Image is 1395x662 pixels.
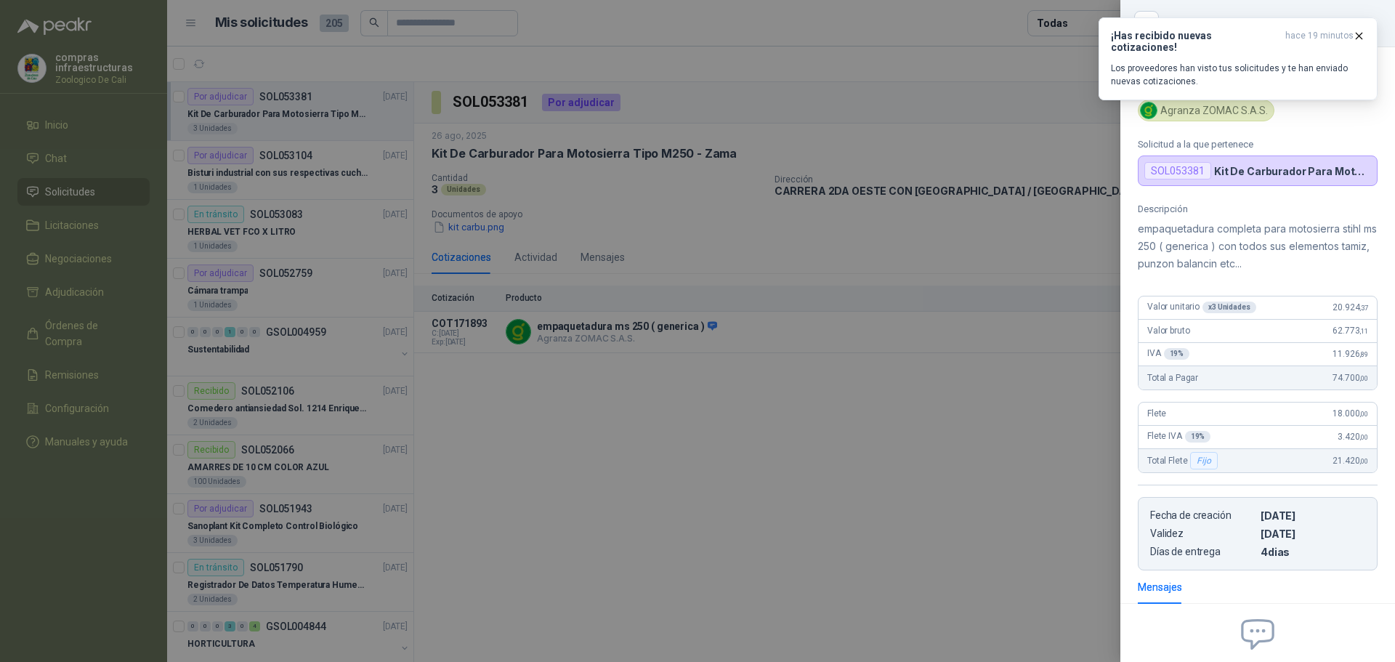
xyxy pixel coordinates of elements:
div: x 3 Unidades [1202,302,1256,313]
span: ,00 [1359,374,1368,382]
p: Los proveedores han visto tus solicitudes y te han enviado nuevas cotizaciones. [1111,62,1365,88]
p: empaquetadura completa para motosierra stihl ms 250 ( generica ) con todos sus elementos tamiz, p... [1138,220,1378,273]
p: Kit De Carburador Para Motosierra Tipo M250 - Zama [1214,165,1371,177]
span: 20.924 [1333,302,1368,312]
button: Close [1138,15,1155,32]
p: Fecha de creación [1150,509,1255,522]
p: [DATE] [1261,509,1365,522]
span: ,11 [1359,327,1368,335]
span: 18.000 [1333,408,1368,419]
span: 74.700 [1333,373,1368,383]
span: Valor unitario [1147,302,1256,313]
span: 3.420 [1338,432,1368,442]
span: Flete [1147,408,1166,419]
p: 4 dias [1261,546,1365,558]
span: ,00 [1359,433,1368,441]
span: 21.420 [1333,456,1368,466]
p: [DATE] [1261,528,1365,540]
div: COT171893 [1167,12,1378,35]
span: IVA [1147,348,1189,360]
span: ,37 [1359,304,1368,312]
span: ,00 [1359,410,1368,418]
p: Descripción [1138,203,1378,214]
span: 11.926 [1333,349,1368,359]
div: Fijo [1190,452,1217,469]
p: Validez [1150,528,1255,540]
p: Solicitud a la que pertenece [1138,139,1378,150]
div: Mensajes [1138,579,1182,595]
p: Días de entrega [1150,546,1255,558]
span: Valor bruto [1147,326,1189,336]
button: ¡Has recibido nuevas cotizaciones!hace 19 minutos Los proveedores han visto tus solicitudes y te ... [1099,17,1378,100]
h3: ¡Has recibido nuevas cotizaciones! [1111,30,1279,53]
span: Total a Pagar [1147,373,1198,383]
div: 19 % [1164,348,1190,360]
div: SOL053381 [1144,162,1211,179]
span: ,00 [1359,457,1368,465]
span: ,89 [1359,350,1368,358]
span: Total Flete [1147,452,1221,469]
div: 19 % [1185,431,1211,443]
span: Flete IVA [1147,431,1210,443]
span: hace 19 minutos [1285,30,1354,53]
span: 62.773 [1333,326,1368,336]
